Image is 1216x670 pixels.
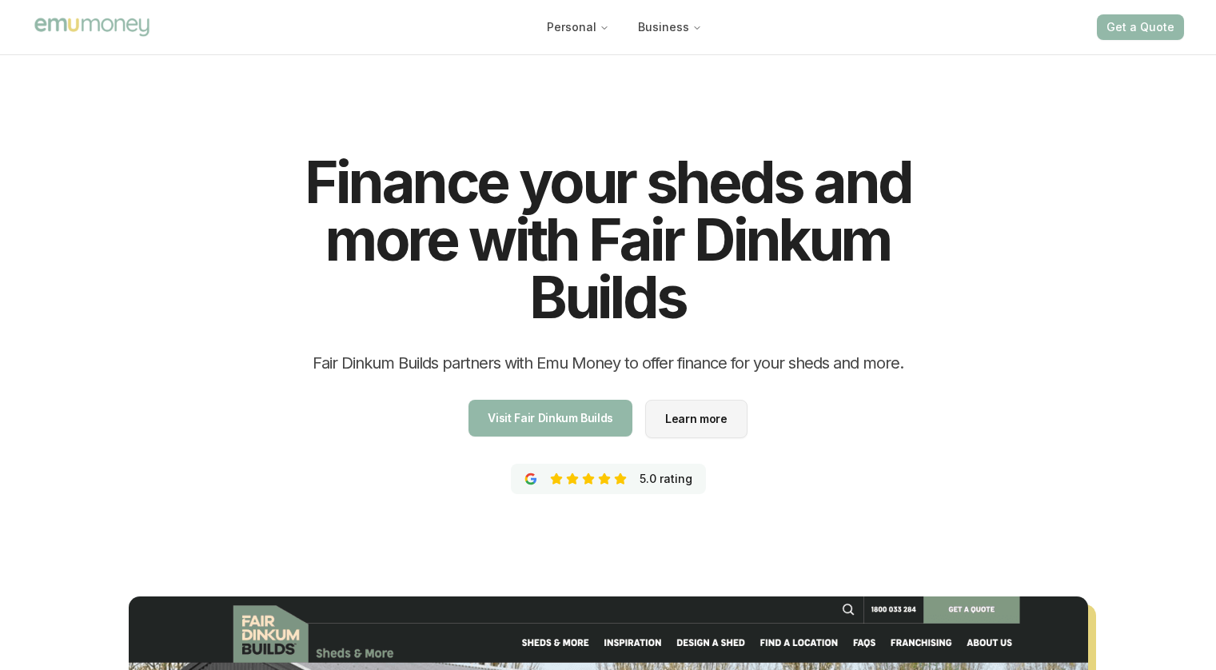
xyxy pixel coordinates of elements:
[313,352,903,374] h2: Fair Dinkum Builds partners with Emu Money to offer finance for your sheds and more.
[468,400,632,437] a: Visit Fair Dinkum Builds
[1097,14,1184,40] button: Get a Quote
[645,400,748,438] a: Learn more
[640,471,692,487] p: 5.0 rating
[488,413,613,424] span: Visit Fair Dinkum Builds
[32,15,152,38] img: Emu Money
[665,413,728,425] span: Learn more
[524,473,537,485] img: Emu Money 5 star verified Google Reviews
[250,154,967,326] h1: Finance your sheds and more with Fair Dinkum Builds
[534,13,622,42] button: Personal
[625,13,715,42] button: Business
